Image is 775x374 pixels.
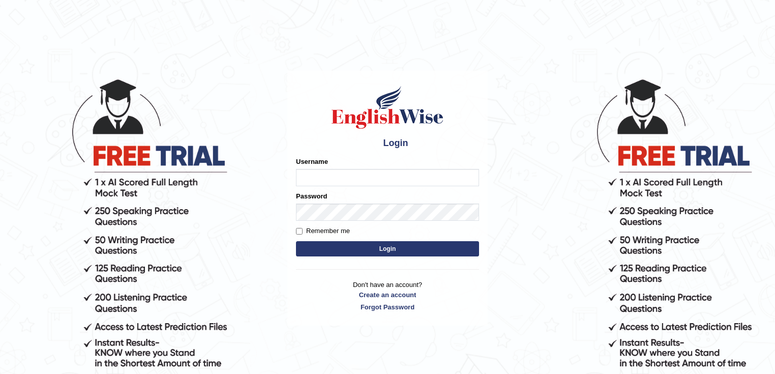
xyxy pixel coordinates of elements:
p: Don't have an account? [296,280,479,311]
label: Password [296,191,327,201]
button: Login [296,241,479,256]
input: Remember me [296,228,303,235]
a: Create an account [296,290,479,300]
label: Remember me [296,226,350,236]
label: Username [296,157,328,166]
img: Logo of English Wise sign in for intelligent practice with AI [330,84,445,130]
a: Forgot Password [296,302,479,312]
h4: Login [296,135,479,152]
